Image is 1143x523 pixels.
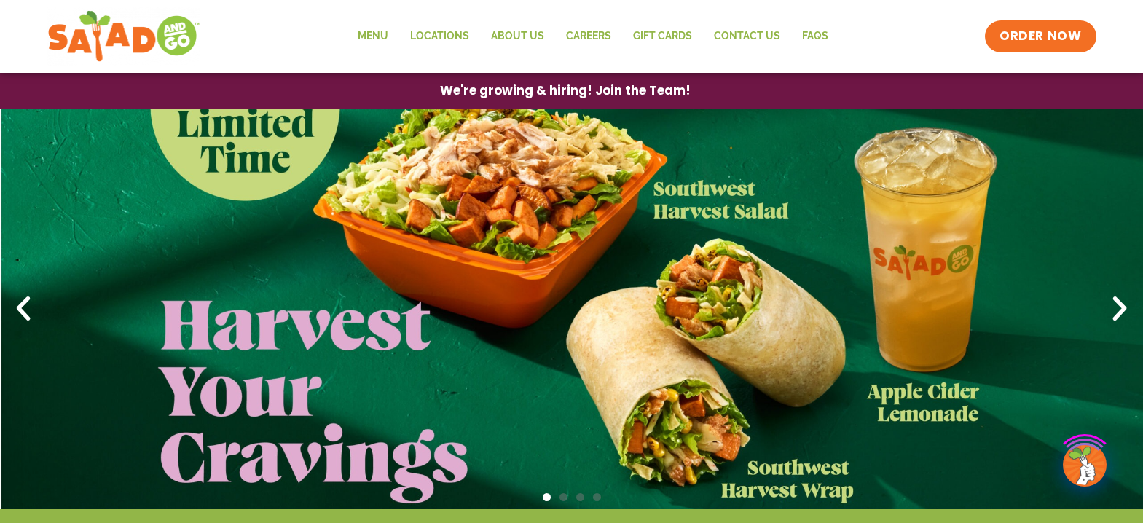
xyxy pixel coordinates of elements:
[7,293,39,325] div: Previous slide
[347,20,839,53] nav: Menu
[791,20,839,53] a: FAQs
[703,20,791,53] a: Contact Us
[555,20,622,53] a: Careers
[576,493,584,501] span: Go to slide 3
[999,28,1081,45] span: ORDER NOW
[543,493,551,501] span: Go to slide 1
[47,7,201,66] img: new-SAG-logo-768×292
[985,20,1096,52] a: ORDER NOW
[440,84,691,97] span: We're growing & hiring! Join the Team!
[347,20,399,53] a: Menu
[399,20,480,53] a: Locations
[418,74,712,108] a: We're growing & hiring! Join the Team!
[593,493,601,501] span: Go to slide 4
[622,20,703,53] a: GIFT CARDS
[1104,293,1136,325] div: Next slide
[559,493,567,501] span: Go to slide 2
[480,20,555,53] a: About Us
